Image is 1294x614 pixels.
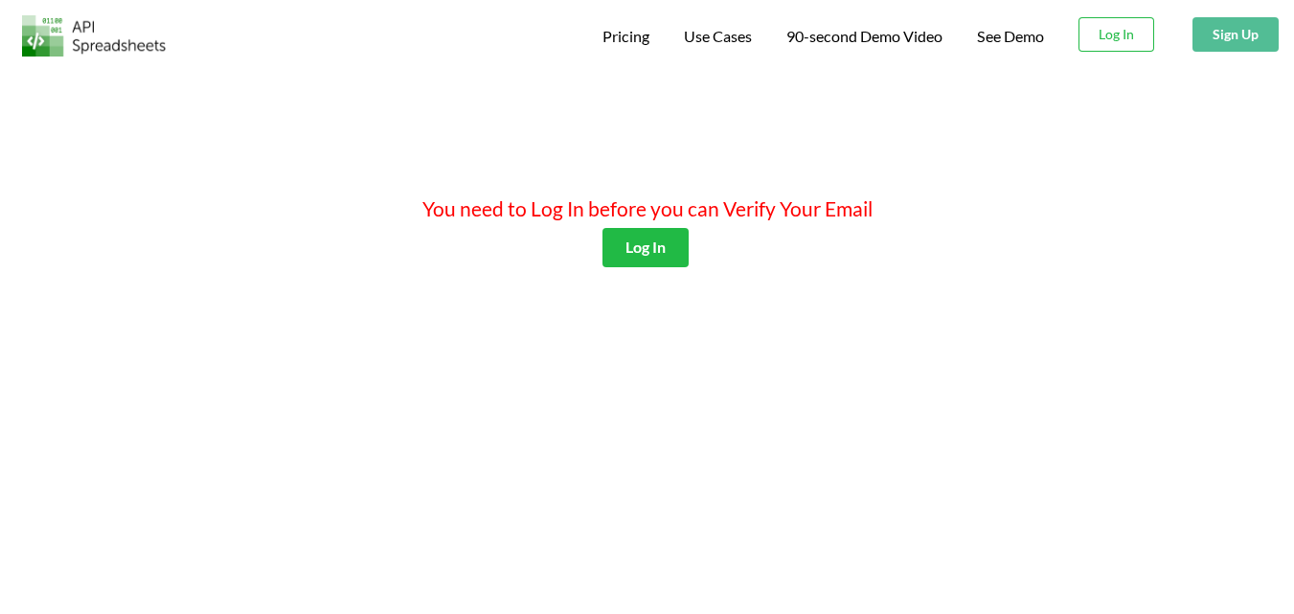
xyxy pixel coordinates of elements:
span: 90-second Demo Video [786,29,942,44]
a: See Demo [977,27,1044,47]
span: Pricing [602,27,649,45]
span: Use Cases [684,27,752,45]
button: Sign Up [1192,17,1279,52]
button: Log In [1078,17,1154,52]
h4: You need to Log In before you can Verify Your Email [194,196,1101,220]
button: Log In [602,228,689,267]
img: Logo.png [22,15,166,57]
